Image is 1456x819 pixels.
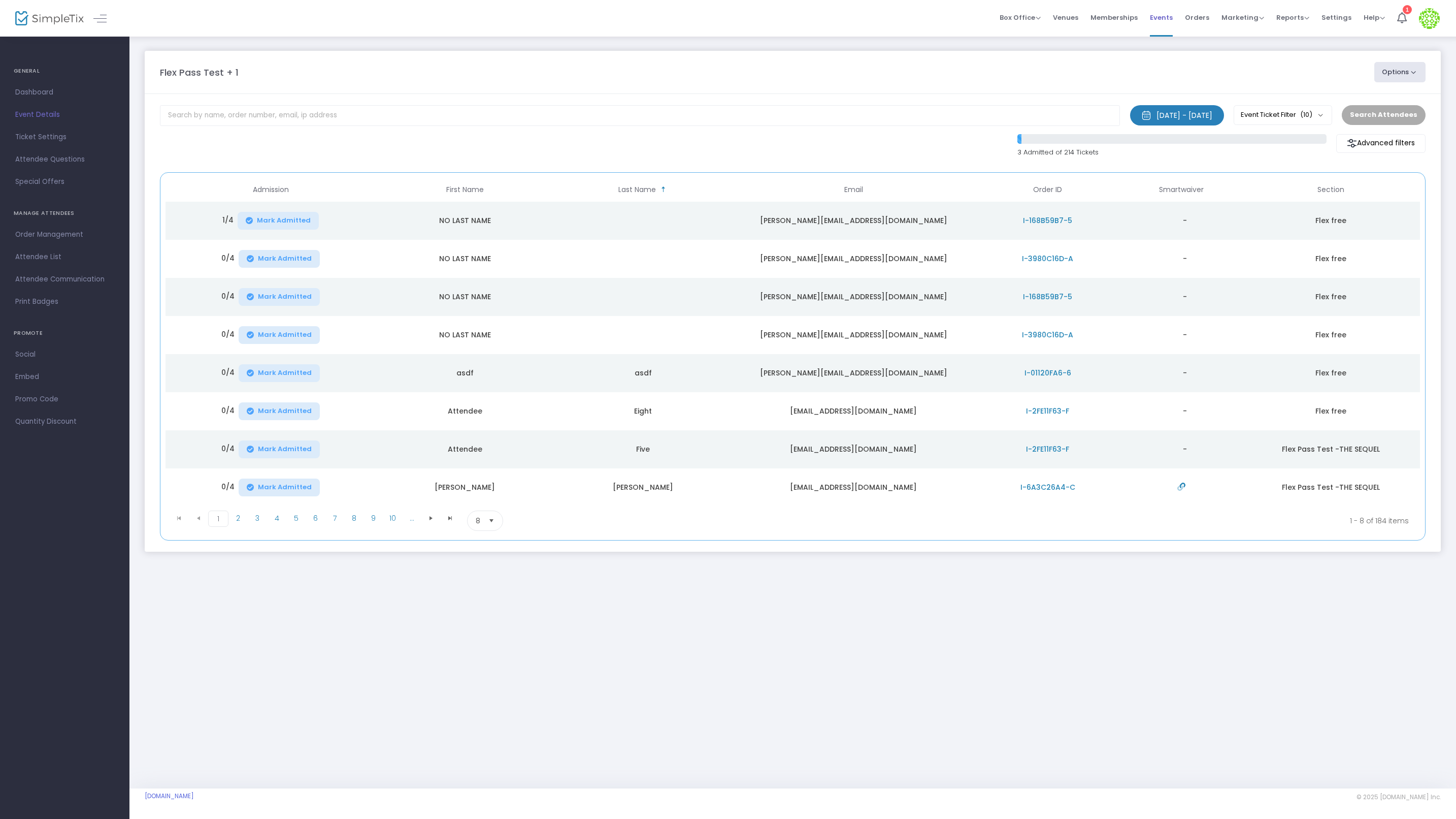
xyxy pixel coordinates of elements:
span: Event Details [15,108,114,121]
button: Mark Admitted [238,212,319,230]
span: I-6A3C26A4-C [1020,482,1075,492]
h4: PROMOTE [14,323,116,343]
span: Reports [1276,13,1309,22]
div: 1 [1403,5,1412,14]
span: © 2025 [DOMAIN_NAME] Inc. [1356,793,1441,801]
span: Marketing [1221,13,1264,22]
span: Ticket Settings [15,131,114,144]
button: Mark Admitted [239,479,320,496]
span: Box Office [1000,13,1041,22]
span: Mark Admitted [258,445,312,453]
span: Attendee Questions [15,153,114,166]
td: asdf [376,354,554,392]
span: Page 6 [306,511,325,526]
span: Help [1364,13,1385,22]
span: I-3980C16D-A [1022,254,1073,264]
span: Venues [1053,5,1078,30]
td: Flex free [1242,354,1420,392]
input: Search by name, order number, email, ip address [160,105,1120,126]
span: Settings [1321,5,1351,30]
span: Promo Code [15,393,114,406]
span: First Name [446,185,484,194]
span: Memberships [1090,5,1138,30]
span: 0/4 [221,405,235,420]
td: asdf [554,354,732,392]
m-panel-title: Flex Pass Test + 1 [160,66,239,79]
span: - [1183,292,1187,302]
span: Go to the last page [441,511,460,526]
div: Data table [166,178,1420,507]
h4: MANAGE ATTENDEES [14,203,116,224]
td: Attendee [376,392,554,430]
span: Orders [1185,5,1209,30]
span: Page 8 [344,511,363,526]
td: Attendee [376,430,554,468]
span: - [1183,215,1187,226]
span: I-2FE11F63-F [1026,406,1069,416]
span: Page 10 [383,511,402,526]
td: NO LAST NAME [376,316,554,354]
span: Page 4 [267,511,286,526]
span: Page 9 [363,511,383,526]
td: [PERSON_NAME][EMAIL_ADDRESS][DOMAIN_NAME] [732,202,975,240]
button: Mark Admitted [239,250,320,268]
td: Flex free [1242,202,1420,240]
td: [PERSON_NAME] [554,468,732,507]
button: Event Ticket Filter(10) [1234,105,1332,124]
td: [PERSON_NAME] [376,468,554,507]
div: [DATE] - [DATE] [1156,110,1212,120]
td: [PERSON_NAME][EMAIL_ADDRESS][DOMAIN_NAME] [732,316,975,354]
span: Go to the next page [421,511,441,526]
span: Order ID [1033,185,1062,194]
span: 8 [476,516,480,526]
p: 3 Admitted of 214 Tickets [1017,147,1327,157]
img: monthly [1141,110,1151,120]
span: Order Management [15,228,114,241]
span: 0/4 [221,444,235,458]
span: - [1183,368,1187,378]
span: Attendee List [15,250,114,264]
button: Mark Admitted [239,364,320,382]
span: Events [1150,5,1173,30]
span: Attendee Communication [15,273,114,286]
span: Mark Admitted [258,369,312,377]
span: Admission [253,185,289,194]
span: Go to the next page [427,514,435,522]
td: [EMAIL_ADDRESS][DOMAIN_NAME] [732,392,975,430]
span: Section [1317,185,1344,194]
span: Page 2 [228,511,248,526]
span: I-01120FA6-6 [1024,368,1071,378]
span: - [1183,254,1187,264]
span: Page 1 [208,511,228,527]
span: Page 3 [248,511,267,526]
span: - [1183,330,1187,340]
m-button: Advanced filters [1336,134,1426,153]
button: Mark Admitted [239,402,320,420]
td: Flex free [1242,240,1420,278]
th: Smartwaiver [1120,178,1242,202]
span: Print Badges [15,295,114,308]
span: Go to the last page [446,514,454,522]
span: 0/4 [221,482,235,496]
span: Special Offers [15,175,114,188]
span: 0/4 [221,367,235,382]
td: Flex free [1242,392,1420,430]
td: [EMAIL_ADDRESS][DOMAIN_NAME] [732,468,975,507]
td: NO LAST NAME [376,278,554,316]
button: [DATE] - [DATE] [1130,105,1224,125]
span: 0/4 [221,253,235,268]
span: Quantity Discount [15,415,114,428]
td: Flex Pass Test -THE SEQUEL [1242,430,1420,468]
span: 0/4 [221,291,235,306]
span: Mark Admitted [257,216,311,225]
td: [PERSON_NAME][EMAIL_ADDRESS][DOMAIN_NAME] [732,354,975,392]
td: [PERSON_NAME][EMAIL_ADDRESS][DOMAIN_NAME] [732,240,975,278]
button: Mark Admitted [239,440,320,458]
span: I-3980C16D-A [1022,330,1073,340]
span: Dashboard [15,86,114,99]
span: 1/4 [222,215,234,230]
td: Flex Pass Test -THE SEQUEL [1242,468,1420,507]
span: 0/4 [221,329,235,344]
span: Email [844,185,863,194]
kendo-pager-info: 1 - 8 of 184 items [604,511,1409,531]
